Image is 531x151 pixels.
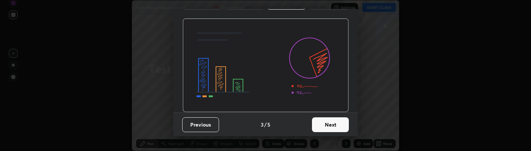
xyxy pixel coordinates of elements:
[183,19,349,113] img: darkThemeBanner.d06ce4a2.svg
[261,121,264,128] h4: 3
[312,117,349,132] button: Next
[264,121,267,128] h4: /
[182,117,219,132] button: Previous
[267,121,270,128] h4: 5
